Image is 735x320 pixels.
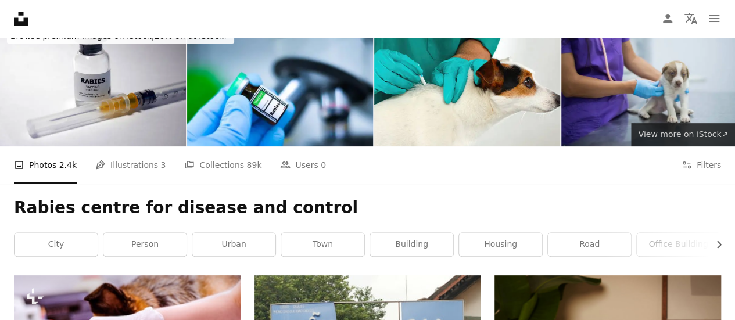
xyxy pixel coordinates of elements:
button: Menu [702,7,726,30]
a: person [103,233,187,256]
span: View more on iStock ↗ [638,130,728,139]
a: Collections 89k [184,146,261,184]
button: Language [679,7,702,30]
a: office building [637,233,720,256]
button: Filters [682,146,721,184]
a: city [15,233,98,256]
a: Users 0 [280,146,326,184]
a: urban [192,233,275,256]
span: 3 [161,159,166,171]
span: 0 [321,159,326,171]
a: building [370,233,453,256]
img: Veterinarian applying flea and tick treatment on small dog [374,23,560,146]
span: 89k [246,159,261,171]
a: Illustrations 3 [95,146,166,184]
a: View more on iStock↗ [631,123,735,146]
a: Log in / Sign up [656,7,679,30]
img: Vaccine [187,23,373,146]
button: scroll list to the right [708,233,721,256]
a: town [281,233,364,256]
a: road [548,233,631,256]
a: housing [459,233,542,256]
h1: Rabies centre for disease and control [14,197,721,218]
a: Home — Unsplash [14,12,28,26]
